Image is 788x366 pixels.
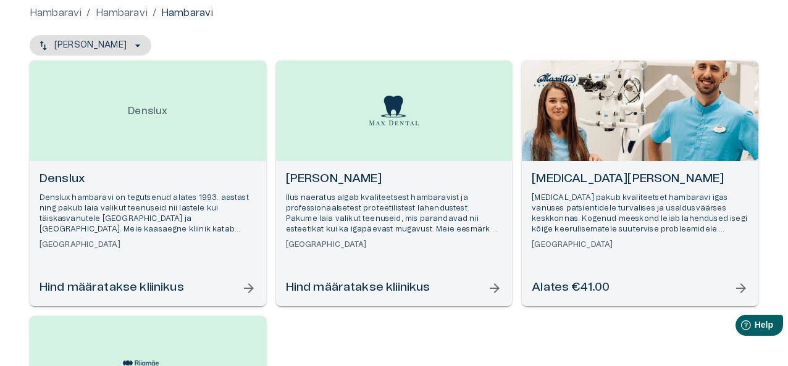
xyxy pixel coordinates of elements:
a: Open selected supplier available booking dates [276,60,513,306]
a: Hambaravi [96,6,148,20]
img: Maxilla Hambakliinik logo [531,70,581,89]
span: arrow_forward [487,281,502,296]
a: Open selected supplier available booking dates [30,60,266,306]
img: Max Dental logo [369,96,419,126]
p: / [86,6,90,20]
p: [MEDICAL_DATA] pakub kvaliteetset hambaravi igas vanuses patsientidele turvalises ja usaldusväärs... [532,193,748,235]
iframe: Help widget launcher [692,310,788,344]
a: Hambaravi [30,6,82,20]
h6: [MEDICAL_DATA][PERSON_NAME] [532,171,748,188]
h6: Denslux [40,171,256,188]
p: Denslux hambaravi on tegutsenud alates 1993. aastast ning pakub laia valikut teenuseid nii lastel... [40,193,256,235]
p: Hambaravi [161,6,213,20]
h6: [GEOGRAPHIC_DATA] [532,239,748,250]
span: arrow_forward [734,281,748,296]
button: [PERSON_NAME] [30,35,151,56]
h6: [GEOGRAPHIC_DATA] [286,239,503,250]
h6: Alates €41.00 [532,280,610,296]
h6: [GEOGRAPHIC_DATA] [40,239,256,250]
h6: Hind määratakse kliinikus [40,280,184,296]
span: arrow_forward [241,281,256,296]
p: / [153,6,156,20]
h6: [PERSON_NAME] [286,171,503,188]
p: [PERSON_NAME] [54,39,127,52]
a: Open selected supplier available booking dates [522,60,758,306]
p: Denslux [118,94,177,128]
h6: Hind määratakse kliinikus [286,280,430,296]
p: Ilus naeratus algab kvaliteetsest hambaravist ja professionaalsetest proteetilistest lahendustest... [286,193,503,235]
